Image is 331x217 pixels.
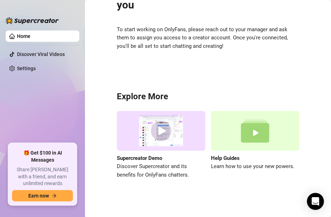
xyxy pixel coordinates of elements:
strong: Supercreator Demo [117,155,162,161]
span: To start working on OnlyFans, please reach out to your manager and ask them to assign you access ... [117,26,299,51]
span: 🎁 Get $100 in AI Messages [12,150,73,163]
strong: Help Guides [211,155,240,161]
span: Discover Supercreator and its benefits for OnlyFans chatters. [117,162,205,179]
img: supercreator demo [117,111,205,151]
a: Home [17,33,30,39]
span: arrow-right [52,193,57,198]
img: help guides [211,111,299,151]
img: logo-BBDzfeDw.svg [6,17,59,24]
span: Learn how to use your new powers. [211,162,299,171]
a: Settings [17,66,36,71]
a: Supercreator DemoDiscover Supercreator and its benefits for OnlyFans chatters. [117,111,205,179]
h3: Explore More [117,91,299,102]
span: Earn now [28,193,49,199]
button: Earn nowarrow-right [12,190,73,201]
a: Discover Viral Videos [17,51,65,57]
div: Open Intercom Messenger [307,193,324,210]
a: Help GuidesLearn how to use your new powers. [211,111,299,179]
span: Share [PERSON_NAME] with a friend, and earn unlimited rewards [12,166,73,187]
